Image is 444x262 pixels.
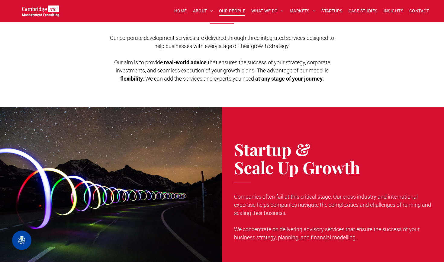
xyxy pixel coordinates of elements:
[248,6,287,16] a: WHAT WE DO
[255,75,323,82] span: at any stage of your journey
[318,6,345,16] a: STARTUPS
[110,35,334,49] span: Our corporate development services are delivered through three integrated services designed to he...
[171,6,190,16] a: HOME
[234,226,420,241] span: We concentrate on delivering advisory services that ensure the success of your business strategy,...
[381,6,406,16] a: INSIGHTS
[164,59,207,65] span: real-world advice
[216,6,248,16] a: OUR PEOPLE
[234,193,431,216] span: Companies often fail at this critical stage. Our cross industry and international expertise helps...
[120,75,143,82] span: flexibility
[234,156,360,178] span: Scale Up Growth
[22,6,60,13] a: Your Business Transformed | Cambridge Management Consulting
[323,75,324,82] span: .
[234,138,310,160] span: Startup &
[114,59,163,65] span: Our aim is to provide
[346,6,381,16] a: CASE STUDIES
[190,6,216,16] a: ABOUT
[406,6,432,16] a: CONTACT
[22,5,60,17] img: Go to Homepage
[143,75,254,82] span: . We can add the services and experts you need
[116,59,330,74] span: that ensures the success of your strategy, corporate investments, and seamless execution of your ...
[287,6,318,16] a: MARKETS
[219,6,245,16] span: OUR PEOPLE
